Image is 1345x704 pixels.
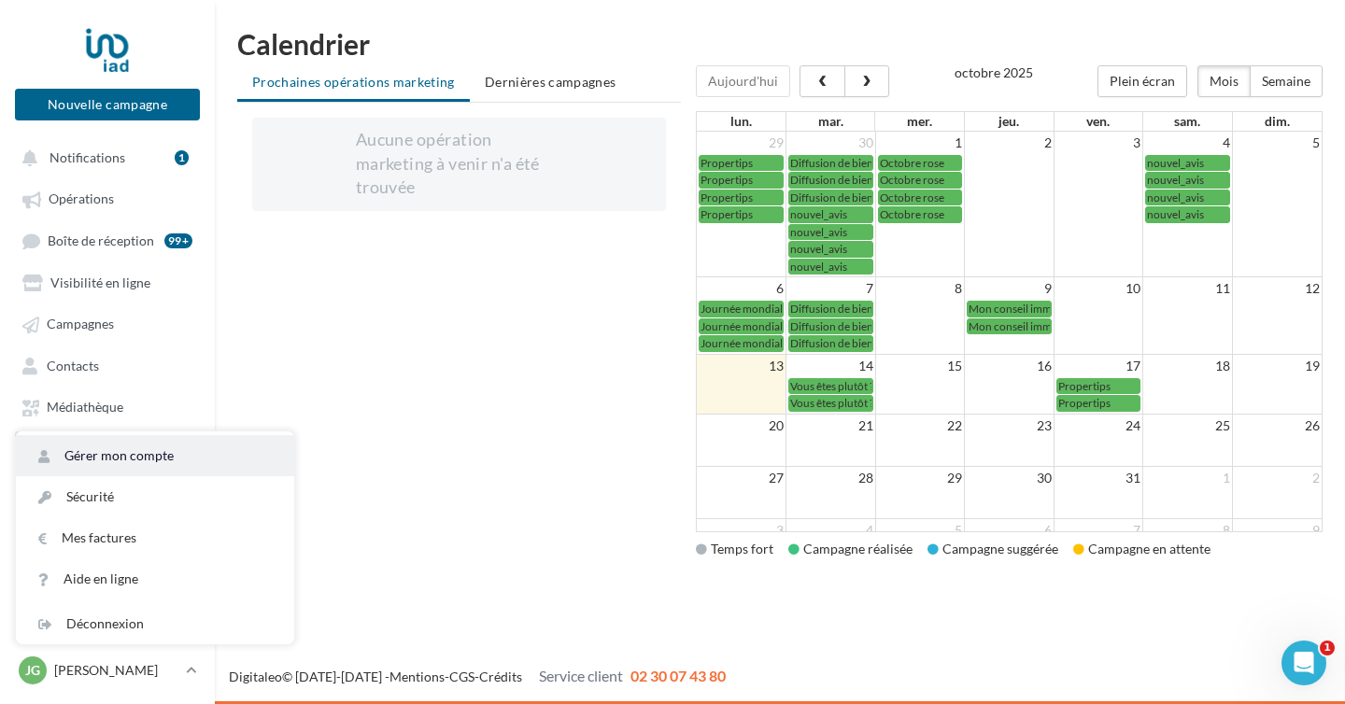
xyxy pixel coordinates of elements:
td: 3 [697,518,786,542]
button: Semaine [1250,65,1323,97]
span: Campagnes [47,317,114,332]
span: nouvel_avis [790,260,847,274]
td: 23 [965,414,1055,437]
td: 8 [1143,518,1233,542]
a: Vous êtes plutôt ? [788,378,873,394]
button: Mois [1197,65,1251,97]
span: nouvel_avis [1147,173,1204,187]
th: mar. [786,112,875,131]
span: Journée mondiale de l'habitat [701,302,844,316]
div: Aucune opération marketing à venir n'a été trouvée [356,128,562,200]
a: Octobre rose [878,206,963,222]
a: Diffusion de biens immos [788,190,873,205]
td: 17 [1054,354,1143,377]
a: Propertips [1056,378,1141,394]
span: nouvel_avis [790,225,847,239]
td: 29 [875,466,965,489]
a: CGS [449,669,474,684]
span: Journée mondiale de l'habitat [701,319,844,333]
a: Diffusion de biens immos [788,301,873,317]
span: Mon conseil immo ([DATE]) [969,319,1103,333]
a: Mon conseil immo ([DATE]) [967,301,1052,317]
span: Propertips [701,173,753,187]
a: Crédits [479,669,522,684]
a: Journée mondiale de l'habitat [699,335,784,351]
a: Opérations [11,181,204,215]
td: 5 [875,518,965,542]
a: nouvel_avis [1145,172,1230,188]
div: Temps fort [696,540,773,558]
td: 13 [697,354,786,377]
div: 1 [175,150,189,165]
button: Aujourd'hui [696,65,790,97]
span: Service client [539,667,623,684]
a: Médiathèque [11,389,204,423]
td: 20 [697,414,786,437]
div: Campagne suggérée [927,540,1058,558]
td: 22 [875,414,965,437]
div: Déconnexion [16,603,294,644]
td: 18 [1143,354,1233,377]
span: Mon conseil immo ([DATE]) [969,302,1103,316]
span: Vous êtes plutôt ? [790,396,874,410]
span: nouvel_avis [1147,190,1204,204]
a: Mon conseil immo ([DATE]) [967,318,1052,334]
span: Vous êtes plutôt ? [790,379,874,393]
td: 3 [1054,132,1143,154]
span: Notifications [50,149,125,165]
th: lun. [697,112,786,131]
td: 1 [875,132,965,154]
span: Opérations [49,191,114,207]
span: Diffusion de biens immos [790,319,913,333]
td: 7 [786,277,875,301]
td: 30 [965,466,1055,489]
a: Gérer mon compte [16,435,294,476]
td: 6 [697,277,786,301]
a: nouvel_avis [1145,206,1230,222]
span: Octobre rose [880,156,944,170]
p: [PERSON_NAME] [54,661,178,680]
span: Octobre rose [880,173,944,187]
th: dim. [1232,112,1322,131]
span: Diffusion de biens immos [790,190,913,204]
button: Nouvelle campagne [15,89,200,120]
span: Diffusion de biens immos [790,156,913,170]
td: 7 [1054,518,1143,542]
td: 4 [786,518,875,542]
a: Vous êtes plutôt ? [788,395,873,411]
a: Calendrier [11,431,204,465]
a: nouvel_avis [788,206,873,222]
td: 11 [1143,277,1233,301]
span: © [DATE]-[DATE] - - - [229,669,726,684]
a: Octobre rose [878,190,963,205]
a: nouvel_avis [1145,190,1230,205]
button: Plein écran [1097,65,1187,97]
td: 19 [1232,354,1322,377]
a: nouvel_avis [788,259,873,275]
a: nouvel_avis [788,241,873,257]
button: Notifications 1 [11,140,196,174]
a: Octobre rose [878,172,963,188]
a: JG [PERSON_NAME] [15,653,200,688]
span: 1 [1320,641,1335,655]
a: Diffusion de biens immos [788,172,873,188]
a: Diffusion de biens immos [788,155,873,171]
th: jeu. [965,112,1055,131]
a: Aide en ligne [16,558,294,599]
a: Digitaleo [229,669,282,684]
span: Propertips [701,190,753,204]
span: Journée mondiale de l'habitat [701,336,844,350]
td: 6 [965,518,1055,542]
td: 5 [1232,132,1322,154]
a: Visibilité en ligne [11,265,204,299]
a: Propertips [1056,395,1141,411]
a: nouvel_avis [788,224,873,240]
a: Diffusion de biens immos [788,318,873,334]
td: 15 [875,354,965,377]
span: 02 30 07 43 80 [630,667,726,684]
td: 30 [786,132,875,154]
h2: octobre 2025 [955,65,1033,79]
th: mer. [875,112,965,131]
th: ven. [1054,112,1143,131]
span: Propertips [701,207,753,221]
